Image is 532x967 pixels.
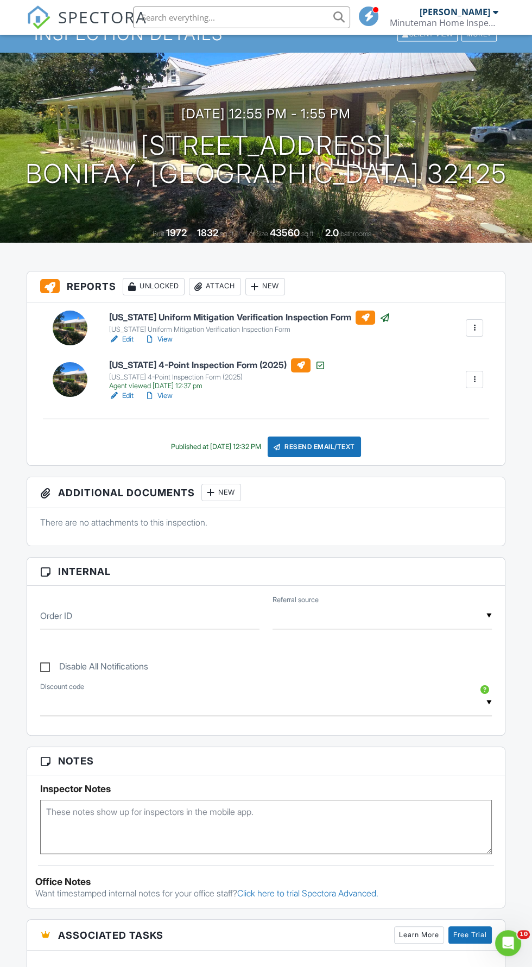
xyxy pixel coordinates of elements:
[268,437,361,457] div: Resend Email/Text
[461,27,497,42] div: More
[245,278,285,295] div: New
[26,131,507,189] h1: [STREET_ADDRESS] Bonifay, [GEOGRAPHIC_DATA] 32425
[58,5,147,28] span: SPECTORA
[27,5,50,29] img: The Best Home Inspection Software - Spectora
[133,7,350,28] input: Search everything...
[340,230,371,238] span: bathrooms
[517,930,530,939] span: 10
[27,15,147,37] a: SPECTORA
[237,888,378,899] a: Click here to trial Spectora Advanced.
[201,484,241,501] div: New
[35,887,497,899] p: Want timestamped internal notes for your office staff?
[197,227,218,238] div: 1832
[220,230,235,238] span: sq. ft.
[144,334,173,345] a: View
[171,443,261,451] div: Published at [DATE] 12:32 PM
[153,230,164,238] span: Built
[40,610,72,622] label: Order ID
[420,7,490,17] div: [PERSON_NAME]
[27,558,505,586] h3: Internal
[390,17,498,28] div: Minuteman Home Inspections
[325,227,339,238] div: 2.0
[301,230,315,238] span: sq.ft.
[40,661,148,675] label: Disable All Notifications
[109,390,134,401] a: Edit
[144,390,173,401] a: View
[27,271,505,302] h3: Reports
[396,29,460,37] a: Client View
[189,278,241,295] div: Attach
[40,682,84,692] label: Discount code
[394,926,444,944] a: Learn More
[40,516,492,528] p: There are no attachments to this inspection.
[109,358,326,391] a: [US_STATE] 4-Point Inspection Form (2025) [US_STATE] 4-Point Inspection Form (2025) Agent viewed ...
[109,325,390,334] div: [US_STATE] Uniform Mitigation Verification Inspection Form
[397,27,458,42] div: Client View
[270,227,300,238] div: 43560
[34,24,497,43] h1: Inspection Details
[181,106,351,121] h3: [DATE] 12:55 pm - 1:55 pm
[448,926,492,944] a: Free Trial
[27,747,505,775] h3: Notes
[109,334,134,345] a: Edit
[123,278,185,295] div: Unlocked
[27,477,505,508] h3: Additional Documents
[58,928,163,943] span: Associated Tasks
[245,230,268,238] span: Lot Size
[109,382,326,390] div: Agent viewed [DATE] 12:37 pm
[109,311,390,334] a: [US_STATE] Uniform Mitigation Verification Inspection Form [US_STATE] Uniform Mitigation Verifica...
[495,930,521,956] iframe: Intercom live chat
[166,227,187,238] div: 1972
[109,373,326,382] div: [US_STATE] 4-Point Inspection Form (2025)
[40,783,492,794] h5: Inspector Notes
[35,876,497,887] div: Office Notes
[109,358,326,372] h6: [US_STATE] 4-Point Inspection Form (2025)
[109,311,390,325] h6: [US_STATE] Uniform Mitigation Verification Inspection Form
[273,595,319,605] label: Referral source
